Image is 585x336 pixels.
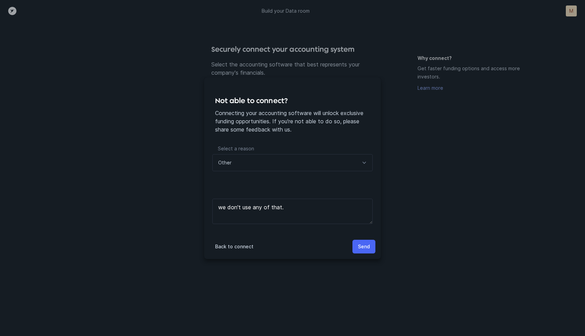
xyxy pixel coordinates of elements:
p: Select a reason [212,145,373,154]
button: Send [352,240,375,253]
h4: Not able to connect? [215,95,370,106]
p: Other [218,159,232,167]
p: Send [358,242,370,251]
p: Connecting your accounting software will unlock exclusive funding opportunities. If you're not ab... [215,109,370,134]
p: Back to connect [215,242,253,251]
button: Back to connect [210,240,259,253]
textarea: we don't use any of that. [212,199,373,224]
